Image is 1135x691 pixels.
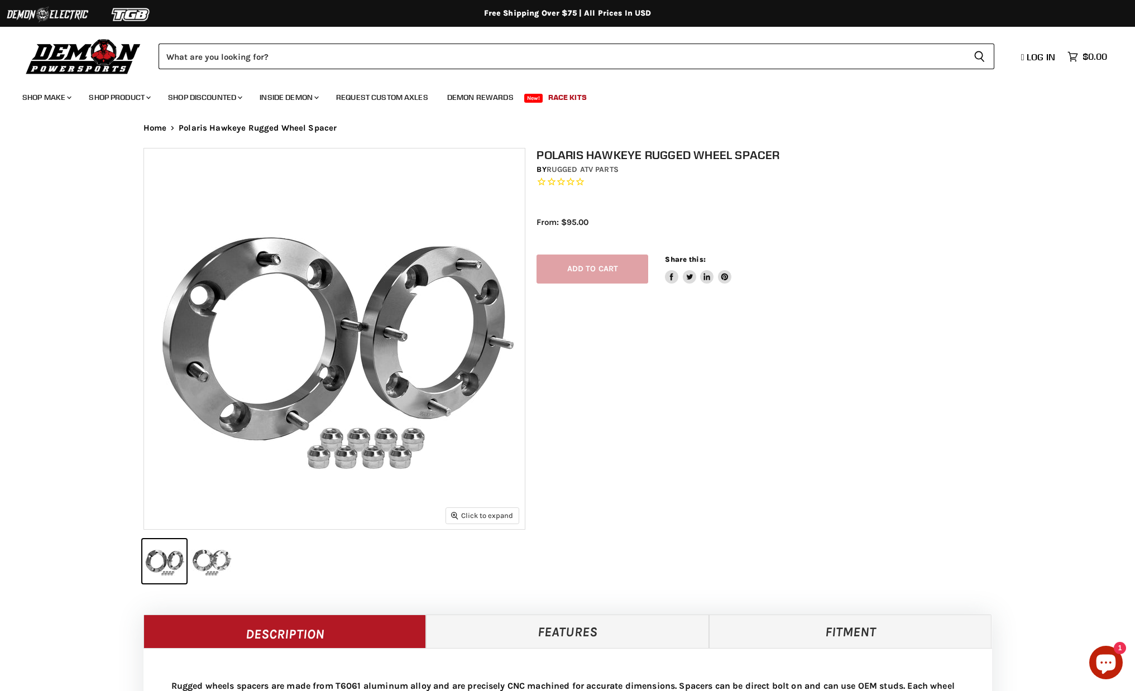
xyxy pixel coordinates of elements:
[143,123,167,133] a: Home
[426,615,709,648] a: Features
[190,539,234,583] button: Polaris Hawkeye Rugged Wheel Spacer thumbnail
[14,86,78,109] a: Shop Make
[537,176,1003,188] span: Rated 0.0 out of 5 stars 0 reviews
[143,615,427,648] a: Description
[160,86,249,109] a: Shop Discounted
[665,255,705,263] span: Share this:
[251,86,325,109] a: Inside Demon
[328,86,437,109] a: Request Custom Axles
[451,511,513,520] span: Click to expand
[179,123,337,133] span: Polaris Hawkeye Rugged Wheel Spacer
[965,44,994,69] button: Search
[80,86,157,109] a: Shop Product
[142,539,186,583] button: Polaris Hawkeye Rugged Wheel Spacer thumbnail
[121,8,1014,18] div: Free Shipping Over $75 | All Prices In USD
[1062,49,1113,65] a: $0.00
[1083,51,1107,62] span: $0.00
[524,94,543,103] span: New!
[159,44,965,69] input: Search
[89,4,173,25] img: TGB Logo 2
[6,4,89,25] img: Demon Electric Logo 2
[22,36,145,76] img: Demon Powersports
[144,148,525,529] img: Polaris Hawkeye Rugged Wheel Spacer
[537,164,1003,176] div: by
[1086,646,1126,682] inbox-online-store-chat: Shopify online store chat
[537,217,588,227] span: From: $95.00
[446,508,519,523] button: Click to expand
[537,148,1003,162] h1: Polaris Hawkeye Rugged Wheel Spacer
[709,615,992,648] a: Fitment
[547,165,619,174] a: Rugged ATV Parts
[121,123,1014,133] nav: Breadcrumbs
[665,255,731,284] aside: Share this:
[1016,52,1062,62] a: Log in
[14,81,1104,109] ul: Main menu
[159,44,994,69] form: Product
[1027,51,1055,63] span: Log in
[439,86,522,109] a: Demon Rewards
[540,86,595,109] a: Race Kits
